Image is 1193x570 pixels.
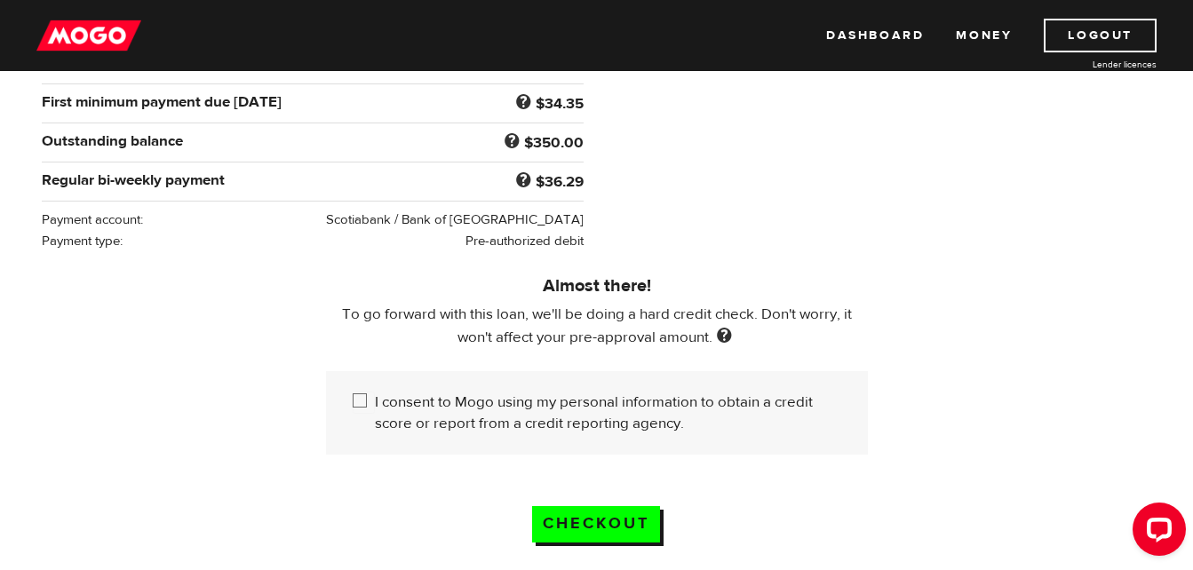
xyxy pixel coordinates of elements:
[326,275,868,297] h5: Almost there!
[375,392,841,434] label: I consent to Mogo using my personal information to obtain a credit score or report from a credit ...
[536,94,584,114] b: $34.35
[42,233,123,249] span: Payment type:
[1118,495,1193,570] iframe: LiveChat chat widget
[326,211,584,228] span: Scotiabank / Bank of [GEOGRAPHIC_DATA]
[42,170,225,190] b: Regular bi-weekly payment
[36,19,141,52] img: mogo_logo-11ee424be714fa7cbb0f0f49df9e16ec.png
[465,233,584,249] span: Pre-authorized debit
[42,131,183,151] b: Outstanding balance
[42,211,143,228] span: Payment account:
[42,92,282,112] b: First minimum payment due [DATE]
[1044,19,1157,52] a: Logout
[524,133,584,153] b: $350.00
[536,172,584,192] b: $36.29
[956,19,1012,52] a: Money
[532,506,660,542] input: Checkout
[342,305,852,347] span: To go forward with this loan, we'll be doing a hard credit check. Don't worry, it won't affect yo...
[1023,58,1157,71] a: Lender licences
[353,392,375,414] input: I consent to Mogo using my personal information to obtain a credit score or report from a credit ...
[826,19,924,52] a: Dashboard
